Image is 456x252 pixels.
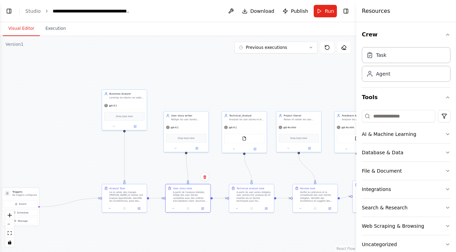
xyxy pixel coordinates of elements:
[362,204,408,211] div: Search & Research
[260,206,272,211] button: Open in side panel
[184,154,190,182] g: Edge from 49a110e1-aa05-4fb2-a5d2-324964f574d5 to 9d6ddf95-69c0-43e3-9ceb-643ed7ef4a66
[109,191,145,203] div: Lis le cahier des charges [PERSON_NAME] et realise une analyse approfondie. Identifie les incohér...
[125,124,145,129] button: Open in side panel
[325,8,334,15] span: Run
[244,206,259,211] button: No output available
[40,21,71,36] button: Execution
[362,223,424,229] div: Web Scraping & Browsing
[342,118,377,121] div: Analyser les conclusions et suggestions de la review task pour extraire les points d'amélioration...
[362,162,450,180] button: File & Document
[116,114,133,118] span: Drop tools here
[171,114,206,117] div: User story writer
[3,217,37,224] button: Manage
[109,96,145,99] div: Loremips do sitame con adipisc, elitseddoe tem incididuntut la etdol mag aliquaeni . Ad minimv qu...
[5,211,14,220] button: zoom in
[362,186,391,193] div: Integrations
[236,191,272,203] div: A partir de user sories rédigées user_stories.md, analyse-les et traduits les en taches technique...
[39,197,100,209] g: Edge from triggers to b66b0cb3-ccec-49e6-971b-65228d241ca1
[283,126,296,129] span: gpt-4o-mini
[362,199,450,217] button: Search & Research
[334,111,379,153] div: Feedback AnalyzerAnalyser les conclusions et suggestions de la review task pour extraire les poin...
[297,154,317,182] g: Edge from 15fa55ad-89b5-4c5c-8843-e4cd52ec6a74 to 126d583f-21d3-42ae-9823-597149d8daac
[284,114,319,117] div: Project Owner
[362,180,450,198] button: Integrations
[149,197,163,200] g: Edge from b66b0cb3-ccec-49e6-971b-65228d241ca1 to 9d6ddf95-69c0-43e3-9ceb-643ed7ef4a66
[109,186,125,190] div: Analyst Task
[362,25,450,44] button: Crew
[362,44,450,87] div: Crew
[165,184,211,212] div: User story taskA partir de l'analyse réalisée, rédige des user stories complètes avec des critère...
[180,206,196,211] button: No output available
[362,7,390,15] h4: Resources
[25,8,41,14] a: Studio
[229,126,237,129] span: gpt-4.1
[5,220,14,229] button: zoom out
[163,111,209,153] div: User story writerRédiger les user stories détaillées et claires à partir de l'analyse métiergpt-4...
[196,206,209,211] button: Open in side panel
[229,118,265,121] div: Analyser les user stories et les traduires en tache techniques pour les développeurs. Tu dois éga...
[276,111,321,153] div: Project OwnerReliser et valider les user stories en s'assurant qu'elles soient cohérentes et comp...
[362,149,403,156] div: Database & Data
[3,21,40,36] button: Visual Editor
[362,125,450,143] button: AI & Machine Learning
[171,118,206,121] div: Rédiger les user stories détaillées et claires à partir de l'analyse métier
[245,147,265,151] button: Open in side panel
[300,186,315,190] div: Review task
[337,247,355,251] a: React Flow attribution
[17,211,29,214] span: Schedule
[307,206,323,211] button: No output available
[5,229,14,238] button: fit view
[300,191,336,203] div: Verifie la cohérence et la complétude des user stories rédigées. Identifie des incohérencs et sug...
[5,238,14,247] button: toggle interactivity
[19,202,26,206] span: Event
[102,184,147,212] div: Analyst TaskLis le cahier des charges [PERSON_NAME] et realise une analyse approfondie. Identifie...
[280,5,311,17] button: Publish
[18,219,28,223] span: Manage
[236,186,265,190] div: Technical analyst task
[109,104,117,107] span: gpt-4.1
[109,92,145,95] div: Business Analyst
[246,45,287,50] span: Previous executions
[293,184,338,212] div: Review taskVerifie la cohérence et la complétude des user stories rédigées. Identifie des incohér...
[376,52,386,59] div: Task
[123,132,126,182] g: Edge from 736d8c9c-2535-41c9-a295-6a8b64fb481a to b66b0cb3-ccec-49e6-971b-65228d241ca1
[362,144,450,162] button: Database & Data
[171,126,179,129] span: gpt-4.1
[342,114,377,117] div: Feedback Analyzer
[102,89,147,131] div: Business AnalystLoremips do sitame con adipisc, elitseddoe tem incididuntut la etdol mag aliquaen...
[12,194,37,197] p: No triggers configured
[2,188,39,226] div: TriggersNo triggers configuredEventScheduleManage
[250,8,275,15] span: Download
[6,42,24,47] div: Version 1
[229,114,265,117] div: Technical_Analyst
[340,194,350,200] g: Edge from 126d583f-21d3-42ae-9823-597149d8daac to 2aee8a65-45c0-47e4-b5d2-e58a7c6f239f
[242,155,253,182] g: Edge from 58789165-2525-42a9-b59c-947725059f4a to b73430ac-3013-48b2-bce6-83cd50903bae
[5,211,14,247] div: React Flow controls
[12,190,37,193] h3: Triggers
[362,167,402,174] div: File & Document
[362,241,397,248] div: Uncategorized
[4,6,14,16] button: Show left sidebar
[362,88,450,107] button: Tools
[341,6,351,16] button: Hide right sidebar
[200,173,209,182] button: Delete node
[173,186,192,190] div: User story task
[362,217,450,235] button: Web Scraping & Browsing
[173,191,208,203] div: A partir de l'analyse réalisée, rédige des user stories complètes avec des critères d'acceptation...
[187,146,207,151] button: Open in side panel
[178,136,195,140] span: Drop tools here
[133,206,145,211] button: Open in side panel
[239,5,277,17] button: Download
[362,131,416,138] div: AI & Machine Learning
[284,118,319,121] div: Reliser et valider les user stories en s'assurant qu'elles soient cohérentes et complètes
[314,5,337,17] button: Run
[341,126,354,129] span: gpt-4o-mini
[3,209,37,216] button: Schedule
[25,8,131,15] nav: breadcrumb
[117,206,132,211] button: No output available
[299,146,320,151] button: Open in side panel
[222,111,267,153] div: Technical_AnalystAnalyser les user stories et les traduires en tache techniques pour les développ...
[376,70,390,77] div: Agent
[229,184,274,212] div: Technical analyst taskA partir de user sories rédigées user_stories.md, analyse-les et traduits l...
[276,197,290,200] g: Edge from b73430ac-3013-48b2-bce6-83cd50903bae to 126d583f-21d3-42ae-9823-597149d8daac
